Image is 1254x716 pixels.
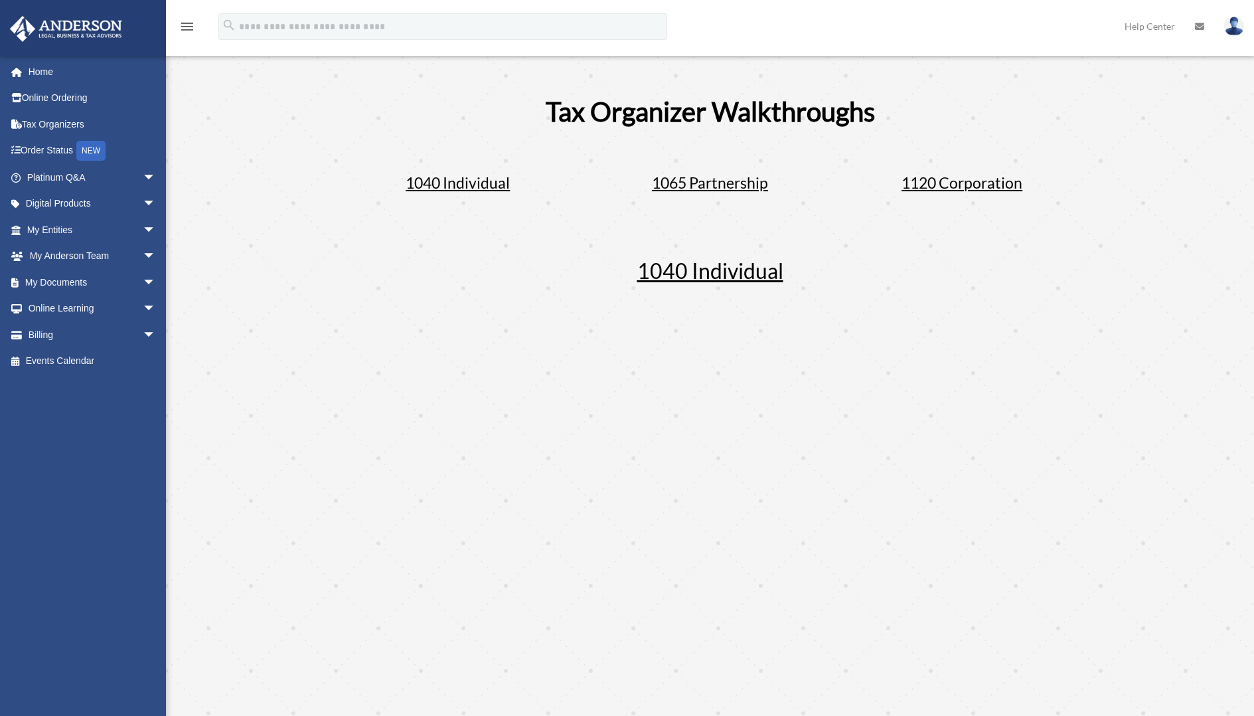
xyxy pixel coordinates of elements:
a: Online Ordering [9,85,176,112]
a: menu [179,23,195,35]
a: Tax Organizers [9,111,176,137]
a: Platinum Q&Aarrow_drop_down [9,164,176,191]
a: Online Learningarrow_drop_down [9,296,176,322]
span: 1040 Individual [637,258,783,284]
span: arrow_drop_down [143,269,169,296]
iframe: 250127 - Troy Digital Tax Organizer - 1040 Individual [352,308,1069,712]
span: arrow_drop_down [143,321,169,349]
a: My Entitiesarrow_drop_down [9,217,176,243]
span: arrow_drop_down [143,296,169,323]
span: 1120 Corporation [901,173,1022,192]
span: 1040 Individual [406,173,510,192]
span: arrow_drop_down [143,164,169,191]
a: Home [9,58,176,85]
a: Billingarrow_drop_down [9,321,176,348]
div: NEW [76,141,106,161]
span: arrow_drop_down [143,243,169,270]
span: arrow_drop_down [143,191,169,218]
a: Events Calendar [9,348,176,375]
a: My Documentsarrow_drop_down [9,269,176,296]
i: search [222,18,236,33]
span: Tax Organizer Walkthroughs [546,96,875,128]
span: 1065 Partnership [652,173,768,192]
img: User Pic [1224,17,1244,36]
img: Anderson Advisors Platinum Portal [6,16,126,42]
span: arrow_drop_down [143,217,169,244]
a: My Anderson Teamarrow_drop_down [9,243,176,270]
i: menu [179,19,195,35]
a: Order StatusNEW [9,137,176,165]
a: Digital Productsarrow_drop_down [9,191,176,217]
